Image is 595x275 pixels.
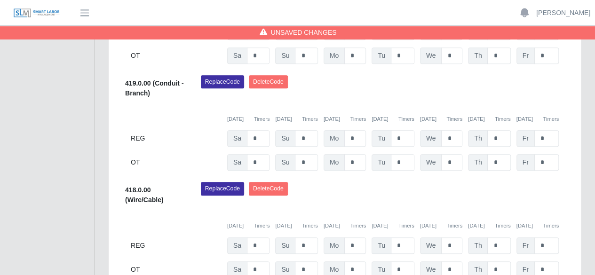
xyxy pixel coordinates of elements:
span: Su [275,130,295,147]
span: Th [468,237,488,254]
span: Fr [516,47,535,64]
div: [DATE] [420,115,462,123]
div: [DATE] [516,115,559,123]
button: Timers [543,115,559,123]
div: [DATE] [227,115,270,123]
span: We [420,237,442,254]
span: We [420,154,442,171]
span: Tu [372,237,391,254]
span: Su [275,237,295,254]
button: Timers [350,222,366,230]
div: [DATE] [372,222,414,230]
span: We [420,130,442,147]
div: REG [131,237,222,254]
button: ReplaceCode [201,182,244,195]
span: Sa [227,47,247,64]
span: Th [468,154,488,171]
span: Mo [324,154,345,171]
div: REG [131,130,222,147]
span: Tu [372,130,391,147]
div: [DATE] [227,222,270,230]
button: Timers [446,115,462,123]
span: Fr [516,154,535,171]
span: Mo [324,237,345,254]
div: OT [131,47,222,64]
span: Unsaved Changes [271,28,337,37]
button: Timers [398,222,414,230]
button: DeleteCode [249,75,288,88]
span: Su [275,47,295,64]
span: Sa [227,154,247,171]
span: Sa [227,237,247,254]
b: 419.0.00 (Conduit - Branch) [125,79,183,97]
div: [DATE] [468,115,510,123]
button: Timers [254,222,270,230]
div: [DATE] [275,115,317,123]
span: We [420,47,442,64]
span: Tu [372,154,391,171]
span: Fr [516,130,535,147]
div: [DATE] [516,222,559,230]
div: [DATE] [468,222,510,230]
div: [DATE] [275,222,317,230]
button: ReplaceCode [201,75,244,88]
a: [PERSON_NAME] [536,8,590,18]
div: [DATE] [372,115,414,123]
span: Th [468,130,488,147]
span: Th [468,47,488,64]
button: Timers [302,222,318,230]
span: Mo [324,130,345,147]
button: Timers [543,222,559,230]
button: Timers [302,115,318,123]
button: Timers [398,115,414,123]
span: Su [275,154,295,171]
button: Timers [446,222,462,230]
b: 418.0.00 (Wire/Cable) [125,186,164,204]
img: SLM Logo [13,8,60,18]
button: Timers [254,115,270,123]
div: [DATE] [324,222,366,230]
span: Mo [324,47,345,64]
div: [DATE] [420,222,462,230]
span: Sa [227,130,247,147]
button: DeleteCode [249,182,288,195]
button: Timers [495,115,511,123]
span: Tu [372,47,391,64]
button: Timers [495,222,511,230]
div: [DATE] [324,115,366,123]
div: OT [131,154,222,171]
span: Fr [516,237,535,254]
button: Timers [350,115,366,123]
